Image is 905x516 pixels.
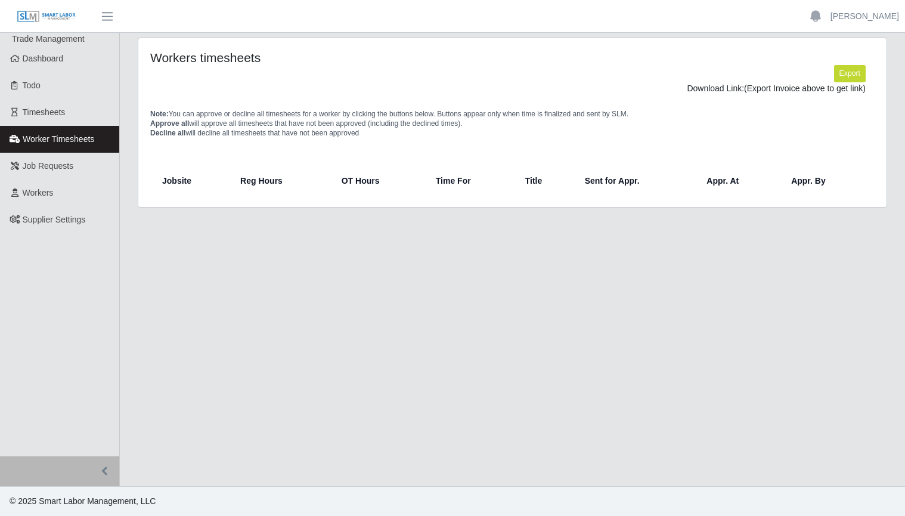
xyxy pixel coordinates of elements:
th: Sent for Appr. [575,166,698,195]
span: Decline all [150,129,185,137]
span: Todo [23,81,41,90]
th: Jobsite [155,166,231,195]
th: Time For [426,166,516,195]
div: Download Link: [159,82,866,95]
span: Workers [23,188,54,197]
th: Appr. At [697,166,782,195]
button: Export [834,65,866,82]
a: [PERSON_NAME] [830,10,899,23]
span: Trade Management [12,34,85,44]
h4: Workers timesheets [150,50,442,65]
th: OT Hours [332,166,426,195]
span: Dashboard [23,54,64,63]
th: Appr. By [782,166,870,195]
img: SLM Logo [17,10,76,23]
span: Job Requests [23,161,74,171]
span: Supplier Settings [23,215,86,224]
span: Note: [150,110,169,118]
span: Timesheets [23,107,66,117]
th: Title [516,166,575,195]
p: You can approve or decline all timesheets for a worker by clicking the buttons below. Buttons app... [150,109,875,138]
span: Approve all [150,119,189,128]
span: © 2025 Smart Labor Management, LLC [10,496,156,506]
span: Worker Timesheets [23,134,94,144]
th: Reg Hours [231,166,332,195]
span: (Export Invoice above to get link) [744,84,866,93]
